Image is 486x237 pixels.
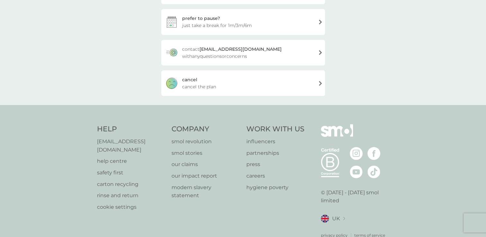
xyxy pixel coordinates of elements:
h4: Company [172,124,240,134]
img: visit the smol Facebook page [367,147,380,160]
a: help centre [97,157,165,165]
span: UK [332,215,340,223]
a: carton recycling [97,180,165,189]
a: careers [246,172,305,180]
img: smol [321,124,353,146]
span: contact with any questions or concerns [182,46,313,60]
div: prefer to pause? [182,15,220,22]
h4: Work With Us [246,124,305,134]
a: rinse and return [97,191,165,200]
a: press [246,160,305,169]
p: © [DATE] - [DATE] smol limited [321,189,389,205]
a: modern slavery statement [172,183,240,200]
div: cancel [182,76,197,83]
img: visit the smol Instagram page [350,147,363,160]
a: our claims [172,160,240,169]
a: smol revolution [172,137,240,146]
h4: Help [97,124,165,134]
strong: [EMAIL_ADDRESS][DOMAIN_NAME] [199,46,282,52]
img: visit the smol Youtube page [350,165,363,178]
img: UK flag [321,215,329,223]
a: cookie settings [97,203,165,211]
img: visit the smol Tiktok page [367,165,380,178]
img: select a new location [343,217,345,220]
span: just take a break for 1m/3m/6m [182,22,252,29]
a: smol stories [172,149,240,157]
a: contact[EMAIL_ADDRESS][DOMAIN_NAME] withanyquestionsorconcerns [161,40,325,66]
a: hygiene poverty [246,183,305,192]
a: partnerships [246,149,305,157]
span: cancel the plan [182,83,216,90]
a: influencers [246,137,305,146]
a: [EMAIL_ADDRESS][DOMAIN_NAME] [97,137,165,154]
a: safety first [97,169,165,177]
a: our impact report [172,172,240,180]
